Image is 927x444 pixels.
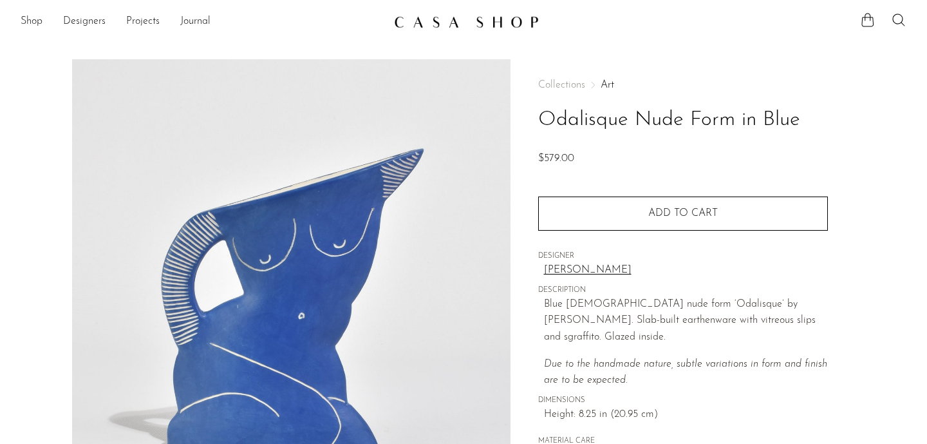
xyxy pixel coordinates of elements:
span: $579.00 [538,153,574,164]
h1: Odalisque Nude Form in Blue [538,104,828,137]
a: Art [601,80,614,90]
span: Height: 8.25 in (20.95 cm) [544,407,828,423]
a: Journal [180,14,211,30]
ul: NEW HEADER MENU [21,11,384,33]
a: Designers [63,14,106,30]
nav: Desktop navigation [21,11,384,33]
span: DESCRIPTION [538,285,828,296]
button: Add to cart [538,197,828,230]
a: [PERSON_NAME] [544,262,828,279]
span: DIMENSIONS [538,395,828,407]
span: Add to cart [648,208,718,218]
a: Shop [21,14,42,30]
span: DESIGNER [538,251,828,262]
span: Collections [538,80,585,90]
nav: Breadcrumbs [538,80,828,90]
em: Due to the handmade nature, subtle variations in form and finish are to be expected. [544,359,827,386]
p: Blue [DEMOGRAPHIC_DATA] nude form ‘Odalisque’ by [PERSON_NAME]. Slab-built earthenware with vitre... [544,296,828,346]
a: Projects [126,14,160,30]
